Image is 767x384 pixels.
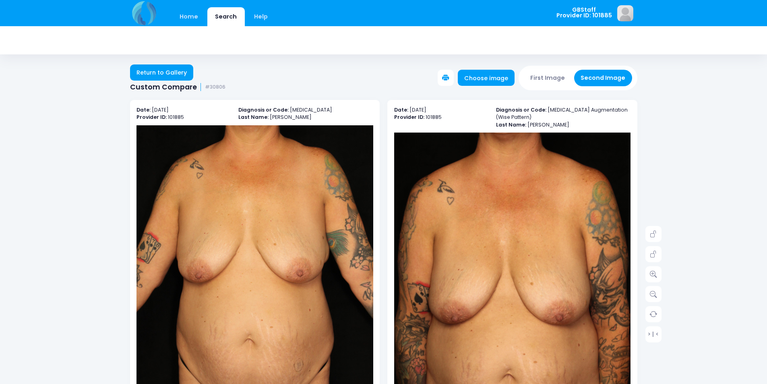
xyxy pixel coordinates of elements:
a: Help [246,7,275,26]
small: #30806 [205,84,225,90]
b: Provider ID: [394,114,424,120]
b: Diagnosis or Code: [496,106,546,113]
b: Last Name: [238,114,269,120]
p: 101885 [136,114,231,121]
button: First Image [524,70,572,86]
a: > | < [645,326,662,342]
a: Search [207,7,245,26]
a: Home [172,7,206,26]
p: [PERSON_NAME] [496,121,631,129]
b: Date: [394,106,408,113]
b: Provider ID: [136,114,167,120]
b: Date: [136,106,151,113]
b: Last Name: [496,121,526,128]
p: [MEDICAL_DATA] Augmentation (Wise Pattern) [496,106,631,121]
p: [PERSON_NAME] [238,114,373,121]
p: [DATE] [394,106,488,114]
span: GBStaff Provider ID: 101885 [556,7,612,19]
p: [MEDICAL_DATA] [238,106,373,114]
p: [DATE] [136,106,231,114]
img: image [617,5,633,21]
span: Custom Compare [130,83,197,91]
p: 101885 [394,114,488,121]
a: Choose image [458,70,515,86]
a: Return to Gallery [130,64,194,81]
b: Diagnosis or Code: [238,106,289,113]
button: Second Image [574,70,632,86]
